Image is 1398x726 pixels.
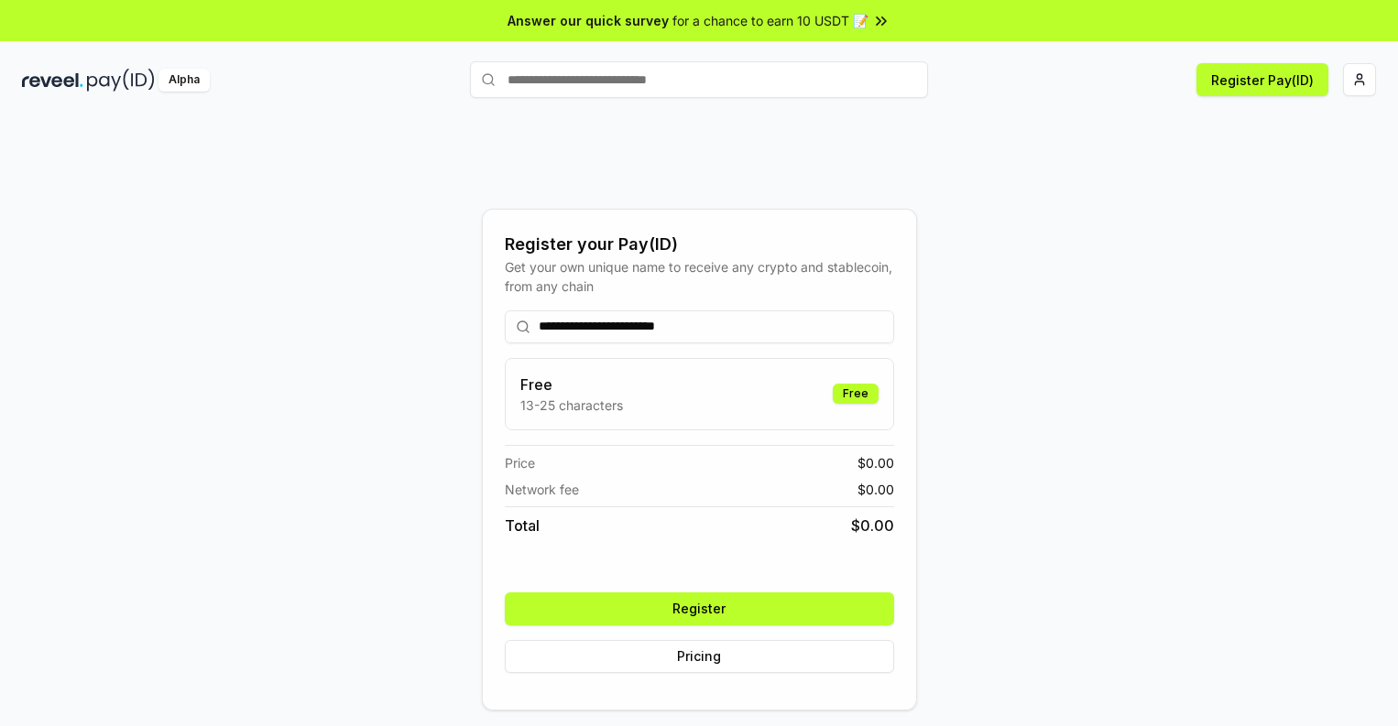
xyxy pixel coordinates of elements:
[87,69,155,92] img: pay_id
[857,453,894,472] span: $ 0.00
[851,515,894,536] span: $ 0.00
[505,515,540,536] span: Total
[505,453,535,472] span: Price
[505,592,894,625] button: Register
[505,480,579,499] span: Network fee
[508,11,669,30] span: Answer our quick survey
[22,69,83,92] img: reveel_dark
[505,232,894,257] div: Register your Pay(ID)
[505,640,894,673] button: Pricing
[1196,63,1328,96] button: Register Pay(ID)
[833,384,879,404] div: Free
[857,480,894,499] span: $ 0.00
[520,374,623,396] h3: Free
[520,396,623,415] p: 13-25 characters
[505,257,894,296] div: Get your own unique name to receive any crypto and stablecoin, from any chain
[158,69,210,92] div: Alpha
[672,11,868,30] span: for a chance to earn 10 USDT 📝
